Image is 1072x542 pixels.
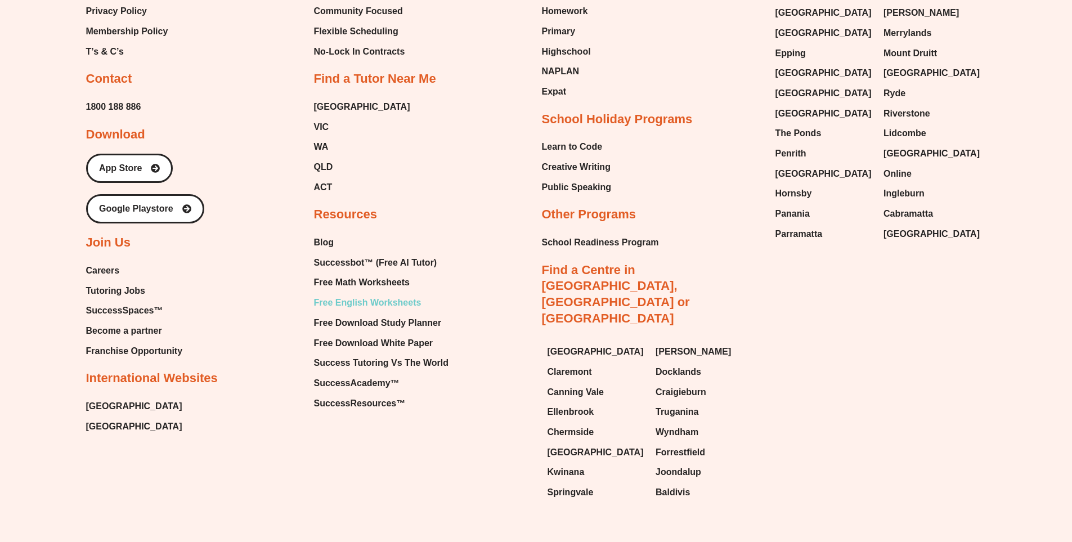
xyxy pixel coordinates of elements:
[775,205,873,222] a: Panania
[883,165,981,182] a: Online
[656,444,753,461] a: Forrestfield
[86,322,183,339] a: Become a partner
[883,226,981,243] a: [GEOGRAPHIC_DATA]
[656,424,698,441] span: Wyndham
[314,3,410,20] a: Community Focused
[775,145,873,162] a: Penrith
[314,254,448,271] a: Successbot™ (Free AI Tutor)
[883,25,981,42] a: Merrylands
[86,343,183,360] a: Franchise Opportunity
[656,464,701,481] span: Joondalup
[314,294,448,311] a: Free English Worksheets
[86,302,163,319] span: SuccessSpaces™
[314,395,448,412] a: SuccessResources™
[883,105,930,122] span: Riverstone
[314,335,433,352] span: Free Download White Paper
[775,105,872,122] span: [GEOGRAPHIC_DATA]
[775,165,873,182] a: [GEOGRAPHIC_DATA]
[314,254,437,271] span: Successbot™ (Free AI Tutor)
[86,98,141,115] a: 1800 188 886
[548,343,644,360] span: [GEOGRAPHIC_DATA]
[775,205,810,222] span: Panania
[656,424,753,441] a: Wyndham
[86,154,173,183] a: App Store
[775,65,872,82] span: [GEOGRAPHIC_DATA]
[542,111,693,128] h2: School Holiday Programs
[883,145,980,162] span: [GEOGRAPHIC_DATA]
[775,25,873,42] a: [GEOGRAPHIC_DATA]
[542,23,596,40] a: Primary
[883,185,981,202] a: Ingleburn
[775,45,873,62] a: Epping
[542,138,603,155] span: Learn to Code
[99,164,142,173] span: App Store
[86,418,182,435] a: [GEOGRAPHIC_DATA]
[883,125,926,142] span: Lidcombe
[314,395,406,412] span: SuccessResources™
[314,315,442,332] span: Free Download Study Planner
[86,3,147,20] span: Privacy Policy
[775,185,873,202] a: Hornsby
[656,404,698,420] span: Truganina
[314,23,410,40] a: Flexible Scheduling
[775,226,873,243] a: Parramatta
[548,444,645,461] a: [GEOGRAPHIC_DATA]
[656,484,753,501] a: Baldivis
[314,355,448,371] span: Success Tutoring Vs The World
[86,322,162,339] span: Become a partner
[86,23,168,40] a: Membership Policy
[548,464,645,481] a: Kwinana
[883,5,981,21] a: [PERSON_NAME]
[548,484,594,501] span: Springvale
[883,125,981,142] a: Lidcombe
[86,262,120,279] span: Careers
[314,234,448,251] a: Blog
[314,159,333,176] span: QLD
[86,283,145,299] span: Tutoring Jobs
[542,3,596,20] a: Homework
[542,179,612,196] span: Public Speaking
[548,343,645,360] a: [GEOGRAPHIC_DATA]
[656,364,701,380] span: Docklands
[775,105,873,122] a: [GEOGRAPHIC_DATA]
[548,404,645,420] a: Ellenbrook
[86,43,168,60] a: T’s & C’s
[542,159,611,176] span: Creative Writing
[542,159,612,176] a: Creative Writing
[548,444,644,461] span: [GEOGRAPHIC_DATA]
[314,375,400,392] span: SuccessAcademy™
[775,5,873,21] a: [GEOGRAPHIC_DATA]
[656,343,731,360] span: [PERSON_NAME]
[883,5,959,21] span: [PERSON_NAME]
[314,138,410,155] a: WA
[548,364,645,380] a: Claremont
[775,45,806,62] span: Epping
[883,85,981,102] a: Ryde
[86,283,183,299] a: Tutoring Jobs
[775,185,812,202] span: Hornsby
[86,235,131,251] h2: Join Us
[775,165,872,182] span: [GEOGRAPHIC_DATA]
[548,484,645,501] a: Springvale
[548,464,585,481] span: Kwinana
[314,43,405,60] span: No-Lock In Contracts
[775,65,873,82] a: [GEOGRAPHIC_DATA]
[314,23,398,40] span: Flexible Scheduling
[885,415,1072,542] div: Chat Widget
[314,335,448,352] a: Free Download White Paper
[656,464,753,481] a: Joondalup
[775,125,822,142] span: The Ponds
[883,65,980,82] span: [GEOGRAPHIC_DATA]
[86,398,182,415] a: [GEOGRAPHIC_DATA]
[542,43,591,60] span: Highschool
[775,85,873,102] a: [GEOGRAPHIC_DATA]
[656,384,753,401] a: Craigieburn
[314,274,448,291] a: Free Math Worksheets
[656,444,705,461] span: Forrestfield
[542,23,576,40] span: Primary
[314,119,329,136] span: VIC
